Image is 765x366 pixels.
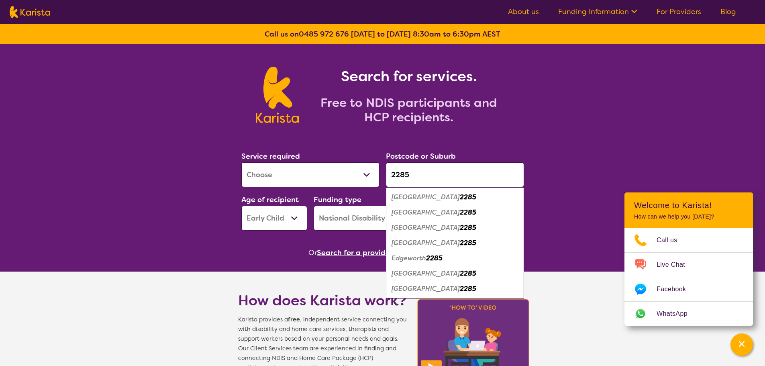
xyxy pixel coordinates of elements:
[634,213,743,220] p: How can we help you [DATE]?
[386,162,524,187] input: Type
[314,195,361,204] label: Funding type
[624,302,753,326] a: Web link opens in a new tab.
[460,269,476,278] em: 2285
[390,220,520,235] div: Cardiff Heights 2285
[390,205,520,220] div: Cardiff 2285
[508,7,539,16] a: About us
[308,247,317,259] span: Or
[392,223,460,232] em: [GEOGRAPHIC_DATA]
[392,193,460,201] em: [GEOGRAPHIC_DATA]
[238,291,407,310] h1: How does Karista work?
[460,208,476,217] em: 2285
[256,67,299,123] img: Karista logo
[460,284,476,293] em: 2285
[657,308,697,320] span: WhatsApp
[390,235,520,251] div: Cardiff South 2285
[317,247,457,259] button: Search for a provider to leave a review
[390,251,520,266] div: Edgeworth 2285
[460,239,476,247] em: 2285
[390,281,520,296] div: Macquarie Hills 2285
[634,200,743,210] h2: Welcome to Karista!
[288,316,300,323] b: free
[460,193,476,201] em: 2285
[392,208,460,217] em: [GEOGRAPHIC_DATA]
[308,67,509,86] h1: Search for services.
[308,96,509,125] h2: Free to NDIS participants and HCP recipients.
[386,151,456,161] label: Postcode or Suburb
[426,254,443,262] em: 2285
[657,234,687,246] span: Call us
[720,7,736,16] a: Blog
[657,7,701,16] a: For Providers
[241,195,299,204] label: Age of recipient
[624,228,753,326] ul: Choose channel
[730,333,753,356] button: Channel Menu
[390,190,520,205] div: Cameron Park 2285
[241,151,300,161] label: Service required
[657,283,696,295] span: Facebook
[392,254,426,262] em: Edgeworth
[392,284,460,293] em: [GEOGRAPHIC_DATA]
[299,29,349,39] a: 0485 972 676
[265,29,500,39] b: Call us on [DATE] to [DATE] 8:30am to 6:30pm AEST
[558,7,637,16] a: Funding Information
[392,239,460,247] em: [GEOGRAPHIC_DATA]
[10,6,50,18] img: Karista logo
[657,259,695,271] span: Live Chat
[624,192,753,326] div: Channel Menu
[392,269,460,278] em: [GEOGRAPHIC_DATA]
[460,223,476,232] em: 2285
[390,266,520,281] div: Glendale 2285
